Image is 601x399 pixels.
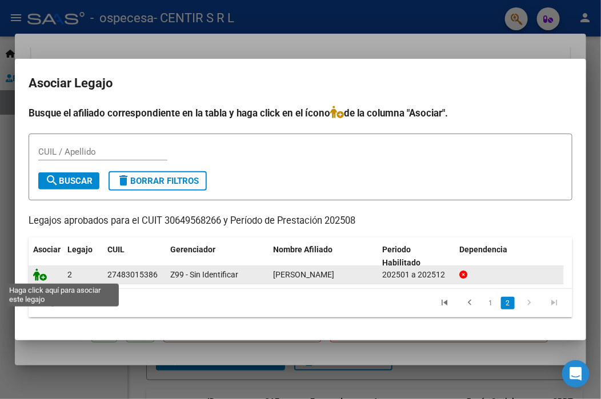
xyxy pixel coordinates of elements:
[29,106,572,120] h4: Busque el afiliado correspondiente en la tabla y haga click en el ícono de la columna "Asociar".
[33,245,61,254] span: Asociar
[117,174,130,187] mat-icon: delete
[29,72,572,94] h2: Asociar Legajo
[501,297,515,309] a: 2
[518,297,540,309] a: go to next page
[109,171,207,191] button: Borrar Filtros
[117,176,199,186] span: Borrar Filtros
[45,176,93,186] span: Buscar
[67,270,72,279] span: 2
[273,245,332,254] span: Nombre Afiliado
[459,297,480,309] a: go to previous page
[499,293,516,313] li: page 2
[29,237,63,275] datatable-header-cell: Asociar
[45,174,59,187] mat-icon: search
[562,360,590,388] div: Open Intercom Messenger
[543,297,565,309] a: go to last page
[103,237,166,275] datatable-header-cell: CUIL
[382,245,420,267] span: Periodo Habilitado
[378,237,455,275] datatable-header-cell: Periodo Habilitado
[38,172,99,190] button: Buscar
[107,245,125,254] span: CUIL
[67,245,93,254] span: Legajo
[434,297,455,309] a: go to first page
[107,268,158,281] div: 27483015386
[273,270,334,279] span: BUSTOS CARLA VICTORIA
[482,293,499,313] li: page 1
[29,289,135,317] div: 6 registros
[269,237,378,275] datatable-header-cell: Nombre Afiliado
[455,237,564,275] datatable-header-cell: Dependencia
[382,268,450,281] div: 202501 a 202512
[63,237,103,275] datatable-header-cell: Legajo
[459,245,507,254] span: Dependencia
[29,214,572,228] p: Legajos aprobados para el CUIT 30649568266 y Período de Prestación 202508
[170,270,238,279] span: Z99 - Sin Identificar
[170,245,215,254] span: Gerenciador
[166,237,269,275] datatable-header-cell: Gerenciador
[484,297,498,309] a: 1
